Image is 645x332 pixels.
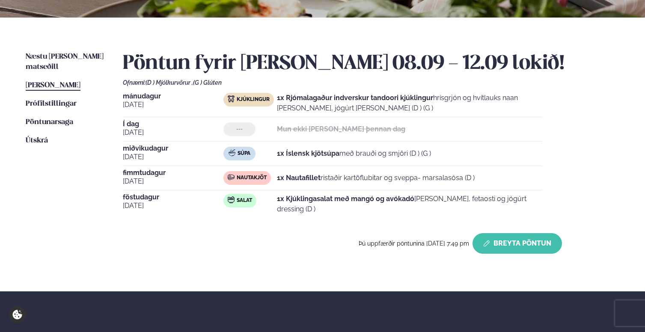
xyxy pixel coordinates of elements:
span: Útskrá [26,137,48,144]
a: Cookie settings [9,306,26,323]
strong: 1x Íslensk kjötsúpa [277,149,339,157]
span: Prófílstillingar [26,100,77,107]
a: Útskrá [26,136,48,146]
span: Næstu [PERSON_NAME] matseðill [26,53,104,71]
a: [PERSON_NAME] [26,80,80,91]
span: (G ) Glúten [193,79,222,86]
span: mánudagur [123,93,223,100]
strong: 1x Nautafillet [277,174,321,182]
span: Súpa [238,150,250,157]
span: [PERSON_NAME] [26,82,80,89]
span: Nautakjöt [237,175,267,181]
span: Þú uppfærðir pöntunina [DATE] 7:49 pm [359,240,469,247]
span: miðvikudagur [123,145,223,152]
span: [DATE] [123,201,223,211]
strong: 1x Kjúklingasalat með mangó og avókadó [277,195,414,203]
span: [DATE] [123,152,223,162]
div: Ofnæmi: [123,79,619,86]
a: Næstu [PERSON_NAME] matseðill [26,52,106,72]
span: Í dag [123,121,223,127]
span: [DATE] [123,127,223,138]
a: Prófílstillingar [26,99,77,109]
span: [DATE] [123,100,223,110]
strong: 1x Rjómalagaður indverskur tandoori kjúklingur [277,94,433,102]
span: --- [236,126,243,133]
span: Kjúklingur [237,96,270,103]
p: [PERSON_NAME], fetaosti og jógúrt dressing (D ) [277,194,542,214]
button: Breyta Pöntun [473,233,562,254]
img: chicken.svg [228,95,235,102]
span: [DATE] [123,176,223,187]
strong: Mun ekki [PERSON_NAME] þennan dag [277,125,405,133]
span: Pöntunarsaga [26,119,73,126]
a: Pöntunarsaga [26,117,73,127]
img: salad.svg [228,196,235,203]
span: föstudagur [123,194,223,201]
img: soup.svg [229,149,235,156]
p: með brauði og smjöri (D ) (G ) [277,148,431,159]
span: Salat [237,197,252,204]
span: fimmtudagur [123,169,223,176]
p: ristaðir kartöflubitar og sveppa- marsalasósa (D ) [277,173,475,183]
span: (D ) Mjólkurvörur , [146,79,193,86]
h2: Pöntun fyrir [PERSON_NAME] 08.09 - 12.09 lokið! [123,52,619,76]
p: hrísgrjón og hvítlauks naan [PERSON_NAME], jógúrt [PERSON_NAME] (D ) (G ) [277,93,542,113]
img: beef.svg [228,174,235,181]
